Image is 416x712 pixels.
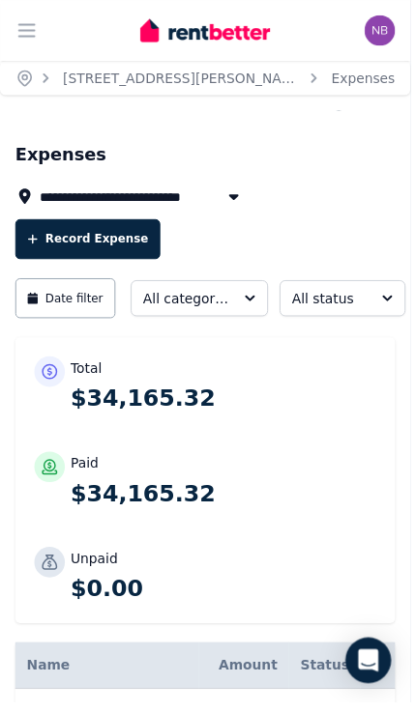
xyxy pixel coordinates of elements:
[72,582,381,612] p: $0.00
[72,388,381,419] p: $34,165.32
[293,651,366,698] th: Status
[133,284,272,321] button: All categories
[72,485,381,516] p: $34,165.32
[72,460,100,479] p: Paid
[15,143,107,170] h1: Expenses
[64,71,311,87] a: [STREET_ADDRESS][PERSON_NAME]
[145,293,232,312] span: All categories
[370,15,401,46] img: Nermine Benyamine
[72,363,104,383] p: Total
[350,646,397,693] div: Open Intercom Messenger
[142,16,274,45] img: RentBetter
[15,282,117,323] button: Date filter
[336,71,401,87] a: Expenses
[283,284,411,321] button: All status
[72,556,119,576] p: Unpaid
[15,651,201,698] th: Name
[334,108,397,131] button: Help
[296,293,371,312] span: All status
[15,222,163,263] button: Record Expense
[201,651,293,698] th: Amount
